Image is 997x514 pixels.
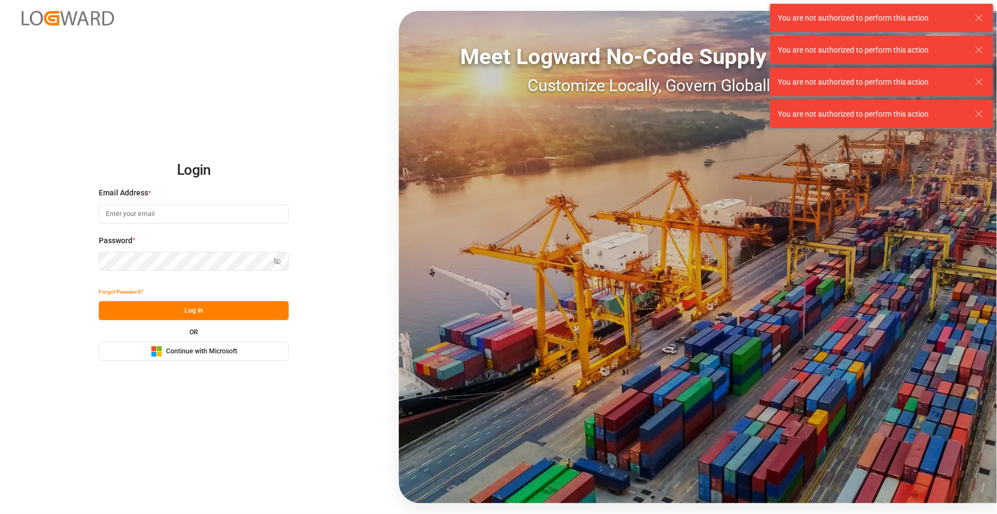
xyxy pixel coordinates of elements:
input: Enter your email [99,205,289,224]
span: Continue with Microsoft [166,347,237,357]
h2: Login [99,153,289,188]
button: Log In [99,301,289,320]
button: Forgot Password? [99,282,143,301]
div: You are not authorized to perform this action [778,45,964,56]
span: Password [99,235,132,246]
div: Customize Locally, Govern Globally, Deliver Fast [399,73,997,98]
div: You are not authorized to perform this action [778,12,964,24]
span: Email Address [99,187,148,199]
div: You are not authorized to perform this action [778,77,964,88]
div: You are not authorized to perform this action [778,109,964,120]
div: Meet Logward No-Code Supply Chain Execution: [399,41,997,73]
img: Logward_new_orange.png [22,11,114,26]
small: OR [189,329,198,335]
button: Continue with Microsoft [99,342,289,361]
